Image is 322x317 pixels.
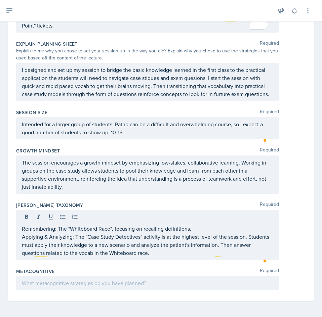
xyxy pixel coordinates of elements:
[22,120,273,136] p: Intended for a larger group of students. Patho can be a difficult and overwhelming course, so I e...
[22,120,273,136] div: To enrich screen reader interactions, please activate Accessibility in Grammarly extension settings
[22,225,273,233] p: Remembering: The "Whiteboard Race", focusing on recalling definitions.
[22,158,273,191] p: The session encourages a growth mindset by emphasizing low-stakes, collaborative learning. Workin...
[16,109,47,116] label: Session Size
[16,147,60,154] label: Growth Mindset
[260,109,279,116] span: Required
[260,41,279,47] span: Required
[16,202,83,209] label: [PERSON_NAME] Taxonomy
[260,202,279,209] span: Required
[260,268,279,275] span: Required
[22,66,273,98] p: I designed and set up my session to bridge the basic knowledge learned in the first class to the ...
[16,47,279,61] div: Explain to me why you chose to set your session up in the way you did? Explain why you chose to u...
[16,41,78,47] label: Explain Planning Sheet
[22,225,273,257] div: To enrich screen reader interactions, please activate Accessibility in Grammarly extension settings
[260,147,279,154] span: Required
[22,13,273,30] p: Reading/Writing: Students engage with the case study text and write out their analyses and "Muddi...
[16,268,55,275] label: Metacognitive
[22,233,273,257] p: Applying & Analyzing: The "Case Study Detectives" activity is at the highest level of the session...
